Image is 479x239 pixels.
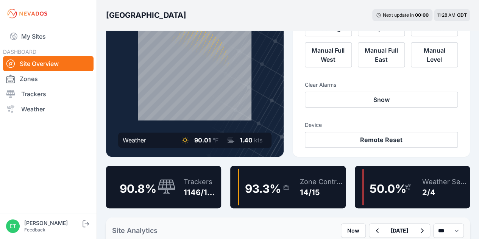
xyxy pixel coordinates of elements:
button: Now [341,223,366,238]
span: CDT [457,12,467,18]
button: Snow [305,92,458,108]
div: Weather [123,136,146,145]
span: 11:28 AM [437,12,456,18]
a: 50.0%Weather Sensors2/4 [355,166,470,208]
div: Weather Sensors [422,177,467,187]
button: [DATE] [385,224,414,237]
span: 50.0 % [370,182,406,195]
h3: Device [305,121,458,129]
button: Manual Full West [305,42,352,67]
button: Manual Full East [358,42,405,67]
h3: Clear Alarms [305,81,458,89]
span: 1.40 [240,136,253,144]
div: Trackers [183,177,218,187]
a: My Sites [3,27,94,45]
h2: Site Analytics [112,225,158,236]
div: 2/4 [422,187,467,198]
span: 93.3 % [245,182,281,195]
span: 90.8 % [120,182,156,195]
span: Next update in [383,12,414,18]
a: Feedback [24,227,45,233]
a: Zones [3,71,94,86]
img: Ethan Nguyen [6,219,20,233]
div: 14/15 [300,187,343,198]
div: 1146/1262 [183,187,218,198]
nav: Breadcrumb [106,5,186,25]
div: Zone Controllers [300,177,343,187]
a: Site Overview [3,56,94,71]
button: Manual Level [411,42,458,67]
span: °F [212,136,218,144]
a: Weather [3,102,94,117]
a: 90.8%Trackers1146/1262 [106,166,221,208]
h3: [GEOGRAPHIC_DATA] [106,10,186,20]
span: DASHBOARD [3,48,36,55]
div: 00 : 00 [415,12,429,18]
span: 90.01 [194,136,211,144]
img: Nevados [6,8,48,20]
a: 93.3%Zone Controllers14/15 [230,166,345,208]
span: kts [254,136,262,144]
button: Remote Reset [305,132,458,148]
div: [PERSON_NAME] [24,219,81,227]
a: Trackers [3,86,94,102]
